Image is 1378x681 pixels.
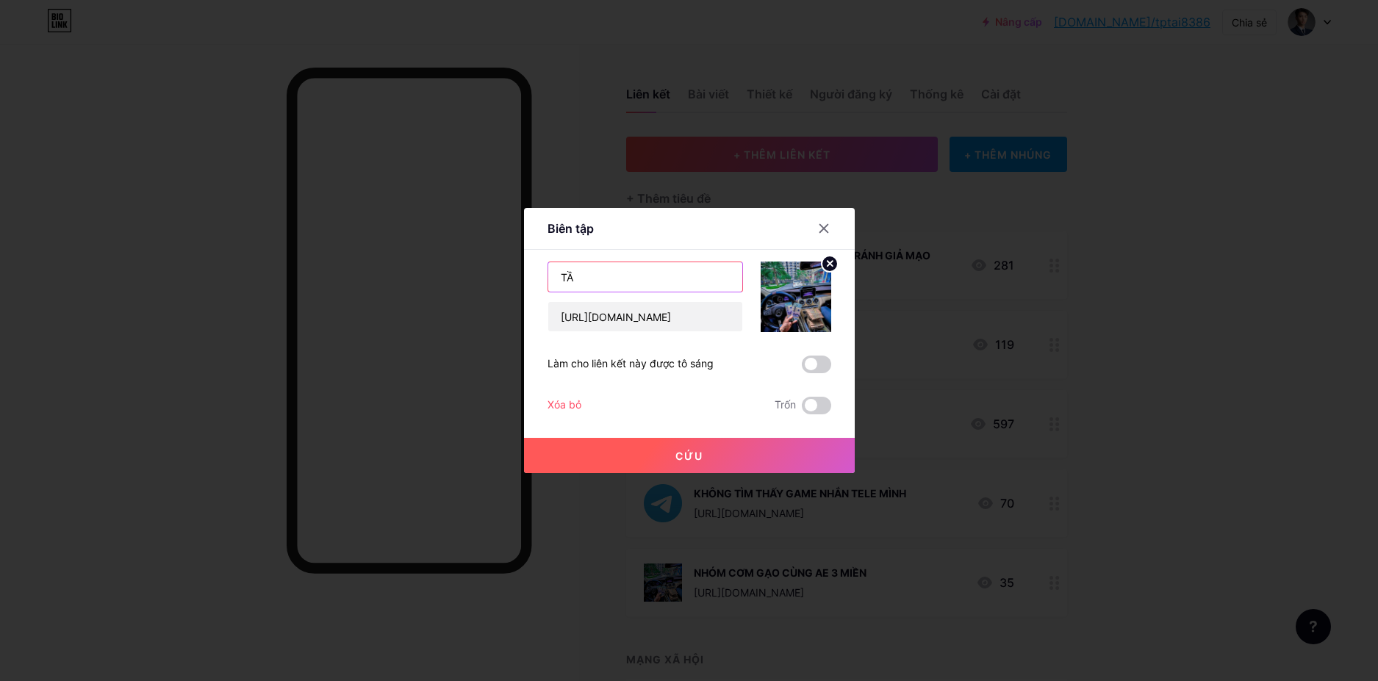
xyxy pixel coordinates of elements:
font: Trốn [775,398,796,411]
font: Làm cho liên kết này được tô sáng [548,357,714,370]
font: Cứu [675,450,703,462]
input: Tiêu đề [548,262,742,292]
font: Biên tập [548,221,594,236]
button: Cứu [524,438,855,473]
font: Xóa bỏ [548,398,581,411]
input: URL [548,302,742,331]
img: liên kết_hình thu nhỏ [761,262,831,332]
